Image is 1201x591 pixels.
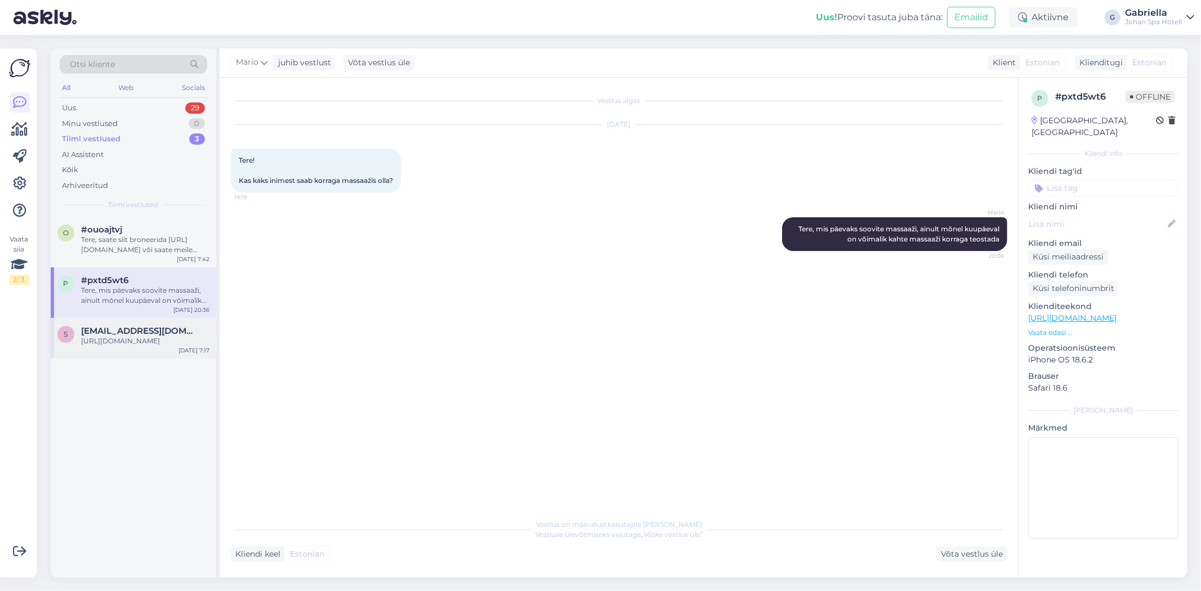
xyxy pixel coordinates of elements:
span: Mario [962,208,1004,217]
b: Uus! [816,12,837,23]
span: #ouoajtvj [81,225,122,235]
div: Kliendi keel [231,548,280,560]
div: Vestlus algas [231,96,1007,106]
div: [DATE] 20:36 [173,306,209,314]
div: Klient [988,57,1016,69]
div: 2 / 3 [9,275,29,285]
p: Kliendi email [1028,238,1178,249]
div: Võta vestlus üle [343,55,414,70]
span: p [64,279,69,288]
div: Tere, saate siit broneerida [URL][DOMAIN_NAME] või saate meile saata emaili soovitud kuupäeva ja ... [81,235,209,255]
div: Kliendi info [1028,149,1178,159]
p: Safari 18.6 [1028,382,1178,394]
div: Uus [62,102,76,114]
span: Estonian [1025,57,1060,69]
p: Kliendi tag'id [1028,165,1178,177]
div: Kõik [62,164,78,176]
span: 19:19 [234,193,276,202]
span: Vestlus on määratud kasutajale [PERSON_NAME] [536,520,702,529]
span: Tere, mis päevaks soovite massaaži, ainult mõnel kuupäeval on võimalik kahte massaaži korraga teo... [798,225,1001,243]
div: [URL][DOMAIN_NAME] [81,336,209,346]
p: Kliendi telefon [1028,269,1178,281]
span: #pxtd5wt6 [81,275,128,285]
span: Estonian [290,548,324,560]
div: [DATE] [231,119,1007,129]
div: Küsi telefoninumbrit [1028,281,1119,296]
span: Otsi kliente [70,59,115,70]
div: Gabriella [1125,8,1182,17]
div: Tere, mis päevaks soovite massaaži, ainult mõnel kuupäeval on võimalik kahte massaaži korraga teo... [81,285,209,306]
a: GabriellaJohan Spa Hotell [1125,8,1194,26]
span: 20:36 [962,252,1004,260]
div: AI Assistent [62,149,104,160]
div: Võta vestlus üle [936,547,1007,562]
button: Emailid [947,7,995,28]
input: Lisa nimi [1029,218,1166,230]
div: Proovi tasuta juba täna: [816,11,943,24]
div: 3 [189,133,205,145]
div: Minu vestlused [62,118,118,129]
div: [DATE] 7:17 [178,346,209,355]
div: Web [117,80,136,95]
div: Johan Spa Hotell [1125,17,1182,26]
span: Tiimi vestlused [109,200,159,210]
div: juhib vestlust [274,57,331,69]
p: Klienditeekond [1028,301,1178,312]
span: Mario [236,56,258,69]
p: Märkmed [1028,422,1178,434]
span: Estonian [1132,57,1167,69]
div: 29 [185,102,205,114]
div: [GEOGRAPHIC_DATA], [GEOGRAPHIC_DATA] [1032,115,1156,138]
div: G [1105,10,1120,25]
span: sanita.gribule@rtrit.lv [81,326,198,336]
div: [DATE] 7:42 [177,255,209,263]
p: Operatsioonisüsteem [1028,342,1178,354]
span: Offline [1126,91,1175,103]
div: Vaata siia [9,234,29,285]
div: [PERSON_NAME] [1028,405,1178,415]
img: Askly Logo [9,57,30,79]
a: [URL][DOMAIN_NAME] [1028,313,1117,323]
p: iPhone OS 18.6.2 [1028,354,1178,366]
div: Aktiivne [1009,7,1078,28]
div: All [60,80,73,95]
div: # pxtd5wt6 [1055,90,1126,104]
div: Küsi meiliaadressi [1028,249,1108,265]
span: s [64,330,68,338]
div: Arhiveeritud [62,180,108,191]
span: Vestluse ülevõtmiseks vajutage [535,530,703,539]
span: Tere! Kas kaks inimest saab korraga massaažis olla? [239,156,393,185]
i: „Võtke vestlus üle” [641,530,703,539]
div: Tiimi vestlused [62,133,120,145]
div: Socials [180,80,207,95]
div: Klienditugi [1075,57,1123,69]
p: Vaata edasi ... [1028,328,1178,338]
span: o [63,229,69,237]
p: Kliendi nimi [1028,201,1178,213]
input: Lisa tag [1028,180,1178,196]
p: Brauser [1028,370,1178,382]
div: 0 [189,118,205,129]
span: p [1038,94,1043,102]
